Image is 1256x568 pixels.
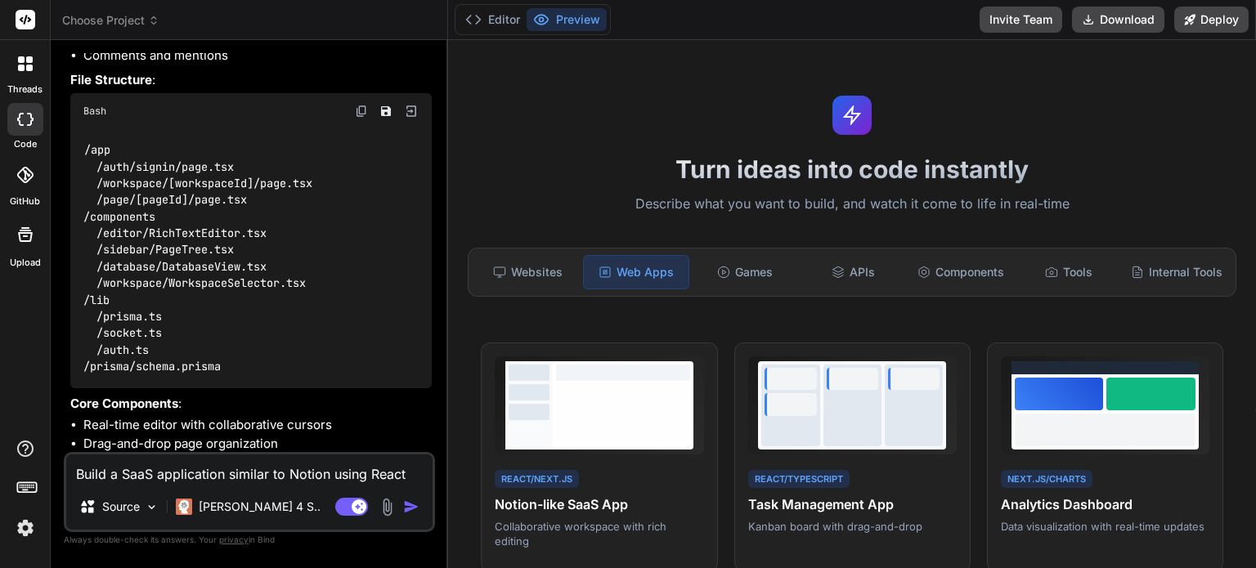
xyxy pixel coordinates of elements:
img: icon [403,499,419,515]
p: Always double-check its answers. Your in Bind [64,532,435,548]
p: Source [102,499,140,515]
button: Invite Team [980,7,1062,33]
h4: Analytics Dashboard [1001,494,1209,514]
div: Internal Tools [1124,255,1229,289]
div: APIs [801,255,905,289]
img: Pick Models [145,500,159,514]
div: React/Next.js [495,470,579,489]
span: Choose Project [62,12,159,29]
p: [PERSON_NAME] 4 S.. [199,499,321,515]
button: Editor [459,8,527,31]
p: : [70,71,432,90]
div: Next.js/Charts [1001,470,1092,489]
label: Upload [10,256,41,270]
img: attachment [378,498,397,517]
label: threads [7,83,43,96]
div: Components [908,255,1013,289]
button: Download [1072,7,1164,33]
div: Web Apps [583,255,689,289]
img: copy [355,105,368,118]
code: /app /auth/signin/page.tsx /workspace/[workspaceId]/page.tsx /page/[pageId]/page.tsx /components ... [83,141,312,375]
button: Deploy [1174,7,1249,33]
li: Real-time editor with collaborative cursors [83,416,432,435]
img: settings [11,514,39,542]
span: privacy [219,534,249,544]
li: Comments and mentions [83,47,432,65]
p: Collaborative workspace with rich editing [495,519,703,548]
button: Save file [375,100,397,123]
h4: Task Management App [748,494,957,514]
div: Websites [475,255,580,289]
span: Bash [83,105,106,118]
div: Tools [1016,255,1121,289]
div: React/TypeScript [748,470,850,489]
label: code [14,137,37,151]
p: Describe what you want to build, and watch it come to life in real-time [458,194,1246,215]
img: Open in Browser [404,104,419,119]
h1: Turn ideas into code instantly [458,154,1246,184]
img: Claude 4 Sonnet [176,499,192,515]
li: Drag-and-drop page organization [83,435,432,454]
strong: Core Components [70,396,178,411]
p: Data visualization with real-time updates [1001,519,1209,534]
p: Kanban board with drag-and-drop [748,519,957,534]
label: GitHub [10,195,40,208]
p: : [70,395,432,414]
strong: File Structure [70,72,152,87]
h4: Notion-like SaaS App [495,494,703,514]
div: Games [693,255,797,289]
button: Preview [527,8,607,31]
